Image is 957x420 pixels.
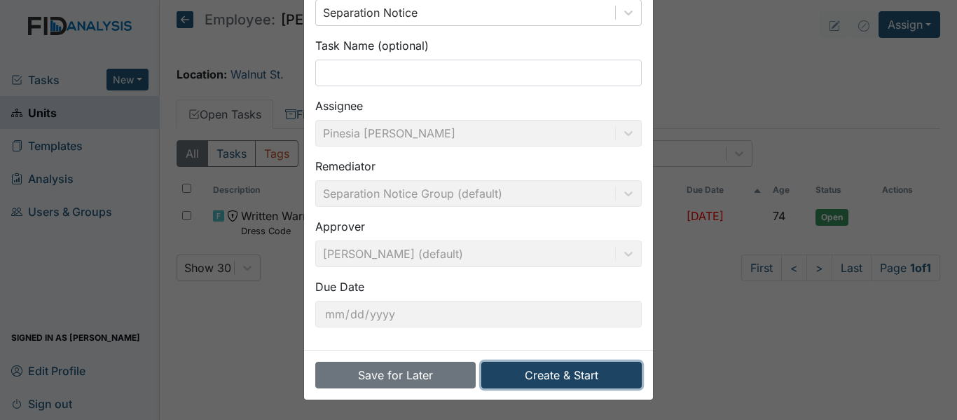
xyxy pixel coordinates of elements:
label: Remediator [315,158,376,175]
button: Save for Later [315,362,476,388]
label: Task Name (optional) [315,37,429,54]
label: Assignee [315,97,363,114]
button: Create & Start [481,362,642,388]
div: Separation Notice [323,4,418,21]
label: Due Date [315,278,364,295]
label: Approver [315,218,365,235]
